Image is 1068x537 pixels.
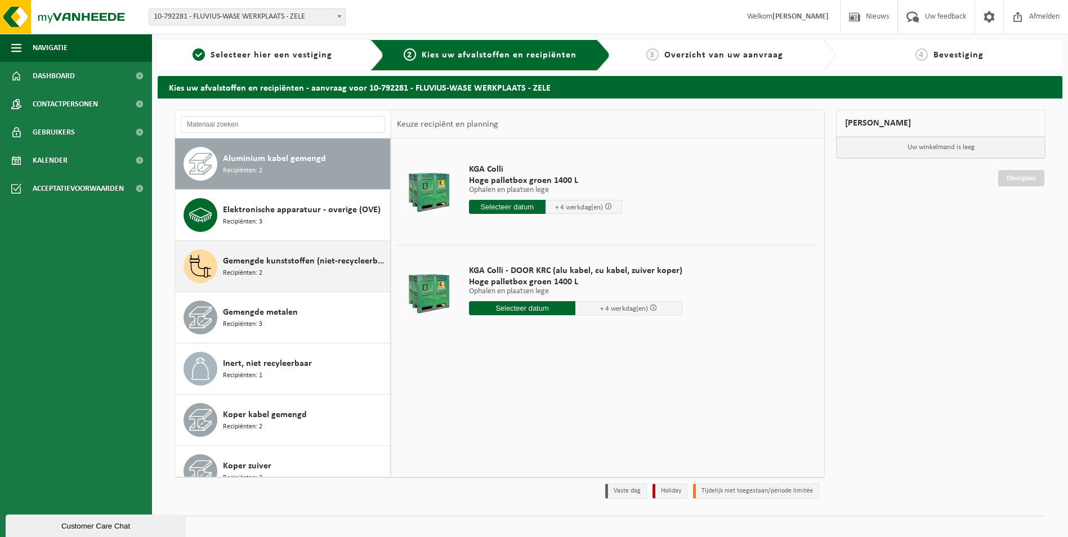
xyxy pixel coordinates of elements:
[223,357,312,370] span: Inert, niet recyleerbaar
[600,305,648,312] span: + 4 werkdag(en)
[175,292,391,343] button: Gemengde metalen Recipiënten: 3
[915,48,928,61] span: 4
[223,152,326,165] span: Aluminium kabel gemengd
[33,118,75,146] span: Gebruikers
[693,484,819,499] li: Tijdelijk niet toegestaan/période limitée
[223,165,262,176] span: Recipiënten: 2
[391,110,504,138] div: Keuze recipiënt en planning
[175,190,391,241] button: Elektronische apparatuur - overige (OVE) Recipiënten: 3
[175,446,391,497] button: Koper zuiver Recipiënten: 2
[223,408,307,422] span: Koper kabel gemengd
[223,473,262,484] span: Recipiënten: 2
[646,48,659,61] span: 3
[163,48,361,62] a: 1Selecteer hier een vestiging
[837,137,1045,158] p: Uw winkelmand is leeg
[555,204,603,211] span: + 4 werkdag(en)
[223,319,262,330] span: Recipiënten: 3
[175,241,391,292] button: Gemengde kunststoffen (niet-recycleerbaar), exclusief PVC Recipiënten: 2
[422,51,577,60] span: Kies uw afvalstoffen en recipiënten
[33,174,124,203] span: Acceptatievoorwaarden
[33,90,98,118] span: Contactpersonen
[469,265,682,276] span: KGA Colli - DOOR KRC (alu kabel, cu kabel, zuiver koper)
[664,51,783,60] span: Overzicht van uw aanvraag
[469,175,622,186] span: Hoge palletbox groen 1400 L
[33,62,75,90] span: Dashboard
[772,12,829,21] strong: [PERSON_NAME]
[223,422,262,432] span: Recipiënten: 2
[223,306,298,319] span: Gemengde metalen
[33,146,68,174] span: Kalender
[469,186,622,194] p: Ophalen en plaatsen lege
[149,9,345,25] span: 10-792281 - FLUVIUS-WASE WERKPLAATS - ZELE
[211,51,332,60] span: Selecteer hier een vestiging
[605,484,647,499] li: Vaste dag
[149,8,346,25] span: 10-792281 - FLUVIUS-WASE WERKPLAATS - ZELE
[223,217,262,227] span: Recipiënten: 3
[933,51,984,60] span: Bevestiging
[469,288,682,296] p: Ophalen en plaatsen lege
[158,76,1062,98] h2: Kies uw afvalstoffen en recipiënten - aanvraag voor 10-792281 - FLUVIUS-WASE WERKPLAATS - ZELE
[836,110,1045,137] div: [PERSON_NAME]
[6,512,188,537] iframe: chat widget
[193,48,205,61] span: 1
[33,34,68,62] span: Navigatie
[469,301,576,315] input: Selecteer datum
[404,48,416,61] span: 2
[175,343,391,395] button: Inert, niet recyleerbaar Recipiënten: 1
[469,200,546,214] input: Selecteer datum
[653,484,687,499] li: Holiday
[469,276,682,288] span: Hoge palletbox groen 1400 L
[175,395,391,446] button: Koper kabel gemengd Recipiënten: 2
[998,170,1044,186] a: Doorgaan
[175,138,391,190] button: Aluminium kabel gemengd Recipiënten: 2
[223,203,381,217] span: Elektronische apparatuur - overige (OVE)
[223,459,271,473] span: Koper zuiver
[181,116,385,133] input: Materiaal zoeken
[223,268,262,279] span: Recipiënten: 2
[223,370,262,381] span: Recipiënten: 1
[469,164,622,175] span: KGA Colli
[223,254,387,268] span: Gemengde kunststoffen (niet-recycleerbaar), exclusief PVC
